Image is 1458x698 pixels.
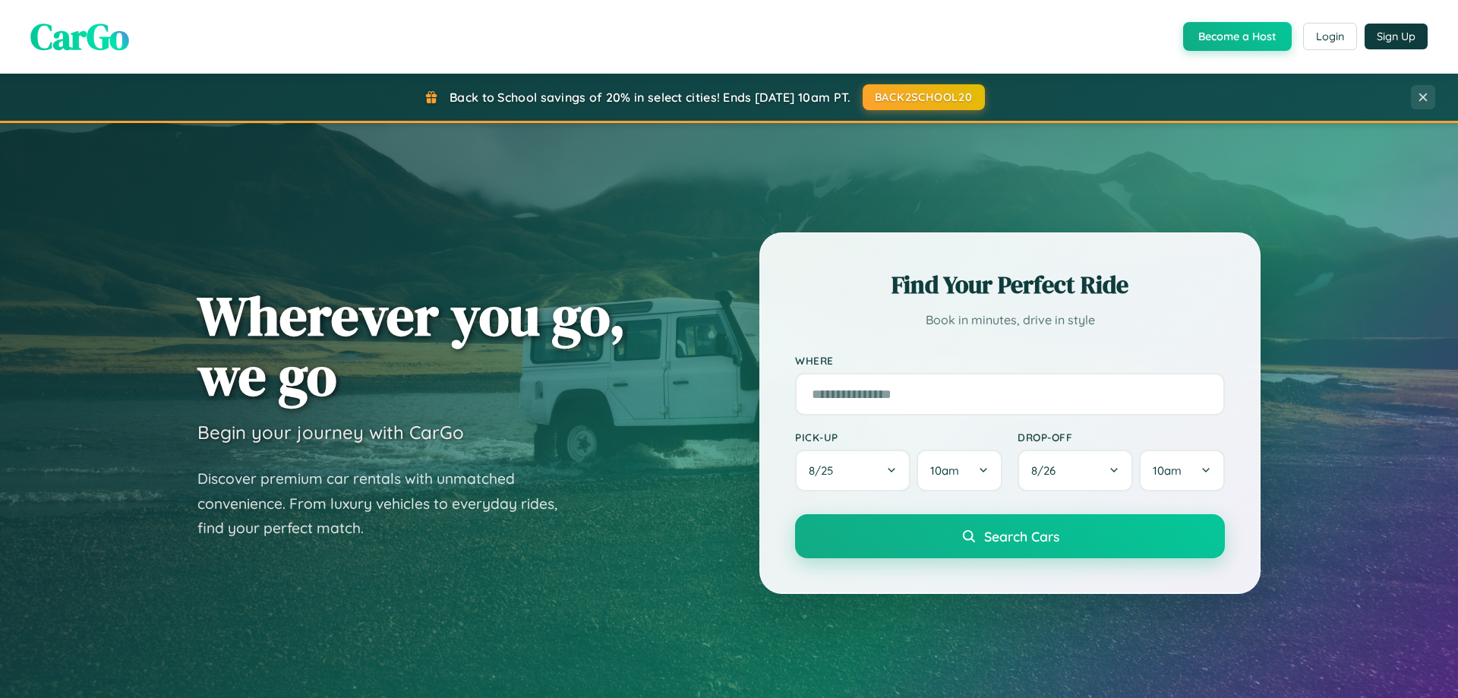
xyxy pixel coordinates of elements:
p: Discover premium car rentals with unmatched convenience. From luxury vehicles to everyday rides, ... [197,466,577,541]
button: Search Cars [795,514,1225,558]
label: Where [795,354,1225,367]
label: Drop-off [1018,431,1225,444]
span: 10am [1153,463,1182,478]
button: BACK2SCHOOL20 [863,84,985,110]
h2: Find Your Perfect Ride [795,268,1225,302]
button: 8/26 [1018,450,1133,491]
span: 8 / 26 [1031,463,1063,478]
p: Book in minutes, drive in style [795,309,1225,331]
label: Pick-up [795,431,1002,444]
h1: Wherever you go, we go [197,286,626,406]
button: Become a Host [1183,22,1292,51]
button: 8/25 [795,450,910,491]
span: 10am [930,463,959,478]
span: Back to School savings of 20% in select cities! Ends [DATE] 10am PT. [450,90,850,105]
button: Sign Up [1365,24,1428,49]
button: Login [1303,23,1357,50]
span: CarGo [30,11,129,62]
button: 10am [917,450,1002,491]
h3: Begin your journey with CarGo [197,421,464,444]
button: 10am [1139,450,1225,491]
span: Search Cars [984,528,1059,545]
span: 8 / 25 [809,463,841,478]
